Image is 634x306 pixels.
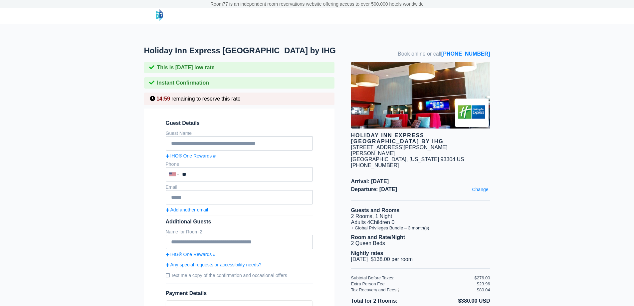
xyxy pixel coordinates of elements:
[351,225,490,230] li: + Global Privileges Bundle – 3 month(s)
[144,62,334,73] div: This is [DATE] low rate
[166,219,313,225] div: Additional Guests
[457,156,464,162] span: US
[351,145,490,156] div: [STREET_ADDRESS][PERSON_NAME][PERSON_NAME]
[144,46,351,55] h1: Holiday Inn Express [GEOGRAPHIC_DATA] by IHG
[166,290,207,296] span: Payment Details
[351,219,490,225] li: Adults 4
[441,156,456,162] span: 93304
[351,62,490,129] img: hotel image
[156,96,170,102] span: 14:59
[351,281,475,286] div: Extra Person Fee
[166,131,192,136] label: Guest Name
[166,120,313,126] span: Guest Details
[475,275,490,280] div: $276.00
[398,51,490,57] span: Book online or call
[166,153,313,158] a: IHG® One Rewards #
[351,156,408,162] span: [GEOGRAPHIC_DATA],
[351,213,490,219] li: 2 Rooms, 1 Night
[351,207,400,213] b: Guests and Rooms
[351,186,490,192] span: Departure: [DATE]
[477,281,490,286] div: $23.96
[421,297,490,305] li: $380.00 USD
[166,252,313,257] a: IHG® One Rewards #
[351,133,490,145] div: Holiday Inn Express [GEOGRAPHIC_DATA] by IHG
[455,99,489,127] img: Brand logo for Holiday Inn Express Bakersfield by IHG
[166,270,313,281] label: Text me a copy of the confirmation and occasional offers
[351,250,383,256] b: Nightly rates
[409,156,439,162] span: [US_STATE]
[351,178,490,184] span: Arrival: [DATE]
[166,161,179,167] label: Phone
[351,287,475,292] div: Tax Recovery and Fees:
[166,229,202,234] label: Name for Room 2
[156,9,163,21] img: logo-header-small.png
[351,234,405,240] b: Room and Rate/Night
[470,185,490,194] a: Change
[166,207,313,212] a: Add another email
[351,256,413,262] span: [DATE] $138.00 per room
[351,297,421,305] li: Total for 2 Rooms:
[166,184,177,190] label: Email
[166,262,313,267] a: Any special requests or accessibility needs?
[171,96,240,102] span: remaining to reserve this rate
[351,162,490,168] div: [PHONE_NUMBER]
[351,275,475,280] div: Subtotal Before Taxes:
[370,219,394,225] span: Children 0
[477,287,490,292] div: $80.04
[441,51,490,57] a: [PHONE_NUMBER]
[144,77,334,89] div: Instant Confirmation
[166,168,180,181] div: United States: +1
[351,240,490,246] li: 2 Queen Beds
